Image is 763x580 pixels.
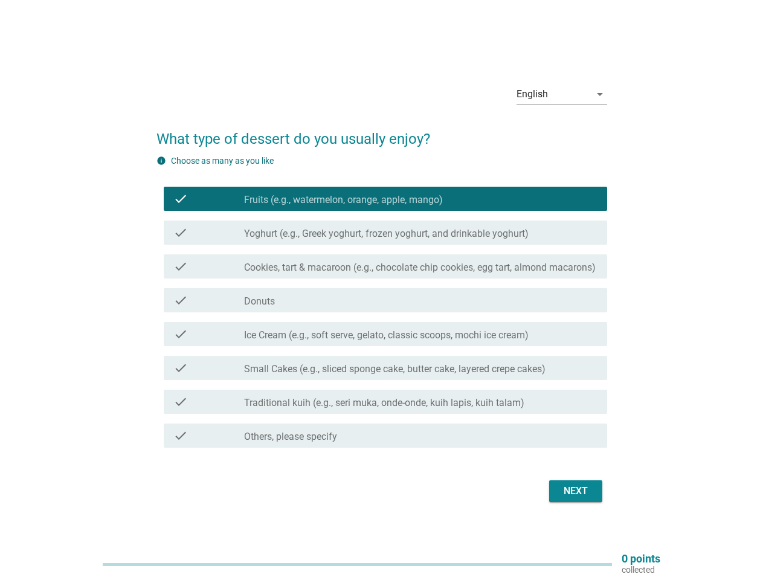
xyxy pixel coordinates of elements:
label: Cookies, tart & macaroon (e.g., chocolate chip cookies, egg tart, almond macarons) [244,262,596,274]
i: check [173,192,188,206]
label: Traditional kuih (e.g., seri muka, onde-onde, kuih lapis, kuih talam) [244,397,524,409]
i: arrow_drop_down [593,87,607,101]
label: Others, please specify [244,431,337,443]
p: collected [622,564,660,575]
button: Next [549,480,602,502]
i: check [173,327,188,341]
label: Small Cakes (e.g., sliced sponge cake, butter cake, layered crepe cakes) [244,363,546,375]
i: check [173,361,188,375]
div: Next [559,484,593,498]
label: Donuts [244,295,275,308]
label: Yoghurt (e.g., Greek yoghurt, frozen yoghurt, and drinkable yoghurt) [244,228,529,240]
label: Choose as many as you like [171,156,274,166]
i: info [156,156,166,166]
p: 0 points [622,553,660,564]
div: English [517,89,548,100]
i: check [173,395,188,409]
h2: What type of dessert do you usually enjoy? [156,116,607,150]
label: Fruits (e.g., watermelon, orange, apple, mango) [244,194,443,206]
i: check [173,428,188,443]
label: Ice Cream (e.g., soft serve, gelato, classic scoops, mochi ice cream) [244,329,529,341]
i: check [173,225,188,240]
i: check [173,259,188,274]
i: check [173,293,188,308]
